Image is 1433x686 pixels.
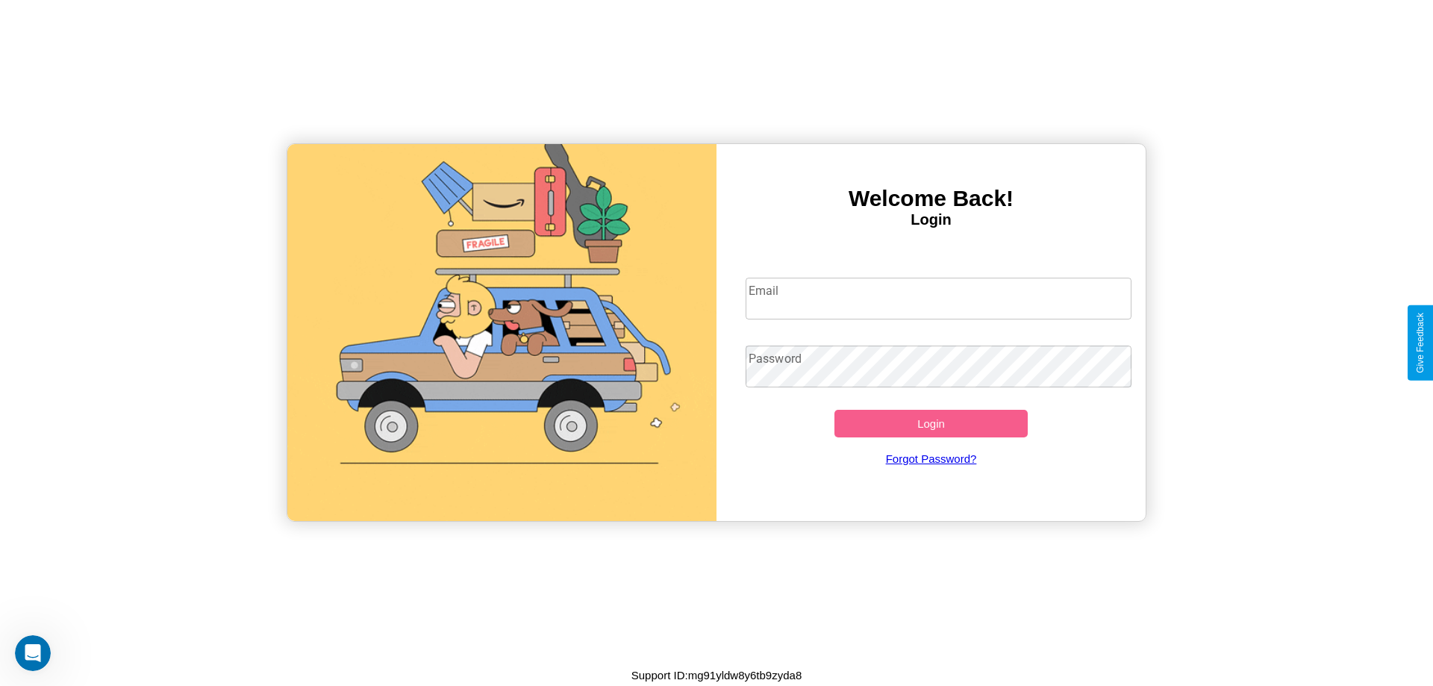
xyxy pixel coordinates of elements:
img: gif [287,144,716,521]
h4: Login [716,211,1146,228]
a: Forgot Password? [738,437,1125,480]
iframe: Intercom live chat [15,635,51,671]
p: Support ID: mg91yldw8y6tb9zyda8 [631,665,802,685]
div: Give Feedback [1415,313,1426,373]
h3: Welcome Back! [716,186,1146,211]
button: Login [834,410,1028,437]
